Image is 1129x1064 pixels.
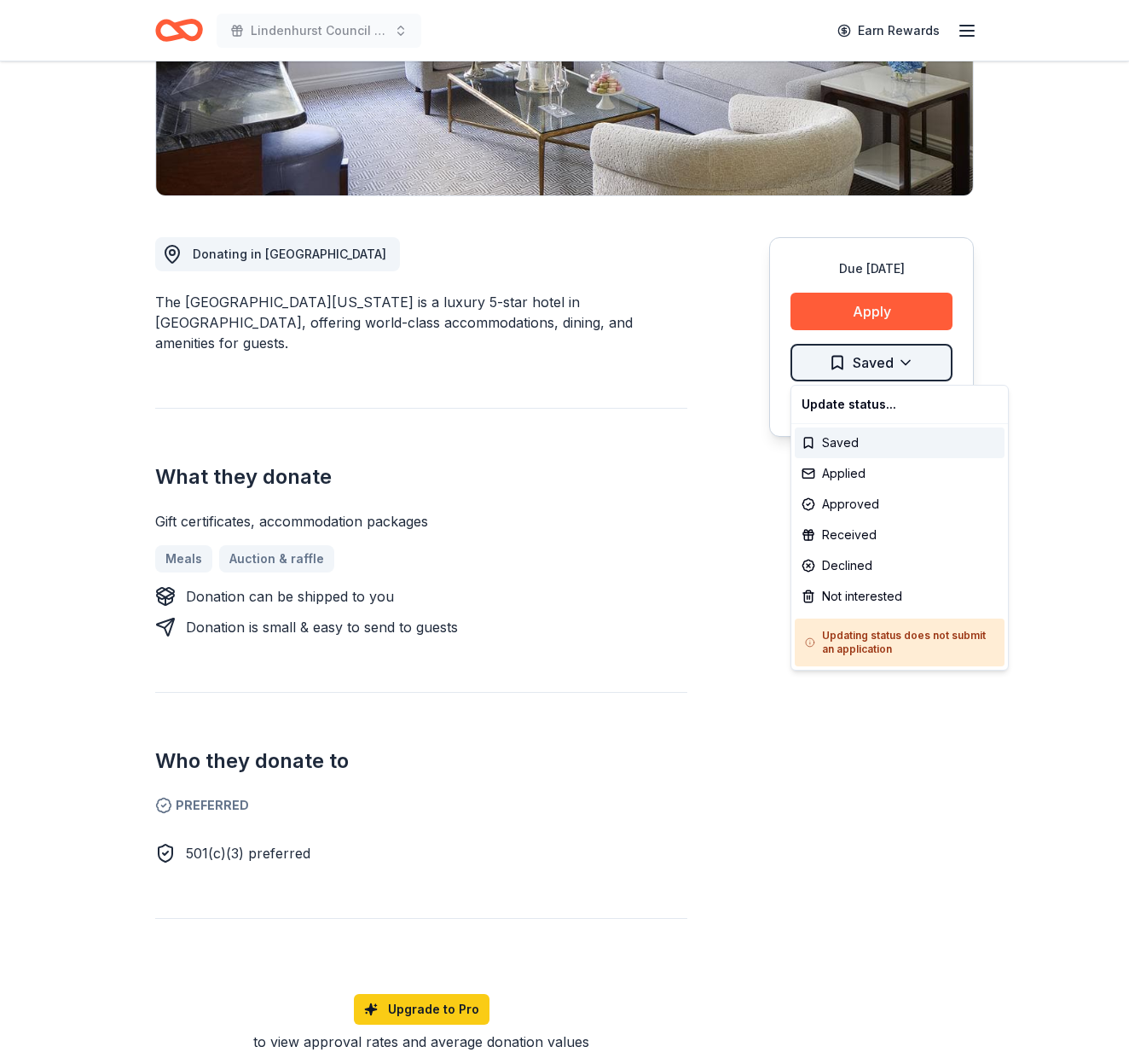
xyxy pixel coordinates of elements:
span: Lindenhurst Council of PTA's "Bright Futures" Fundraiser [251,20,387,41]
div: Received [795,520,1005,550]
div: Saved [795,427,1005,458]
div: Declined [795,550,1005,581]
div: Applied [795,458,1005,489]
div: Not interested [795,581,1005,612]
div: Approved [795,489,1005,520]
div: Update status... [795,389,1005,420]
h5: Updating status does not submit an application [805,629,994,656]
